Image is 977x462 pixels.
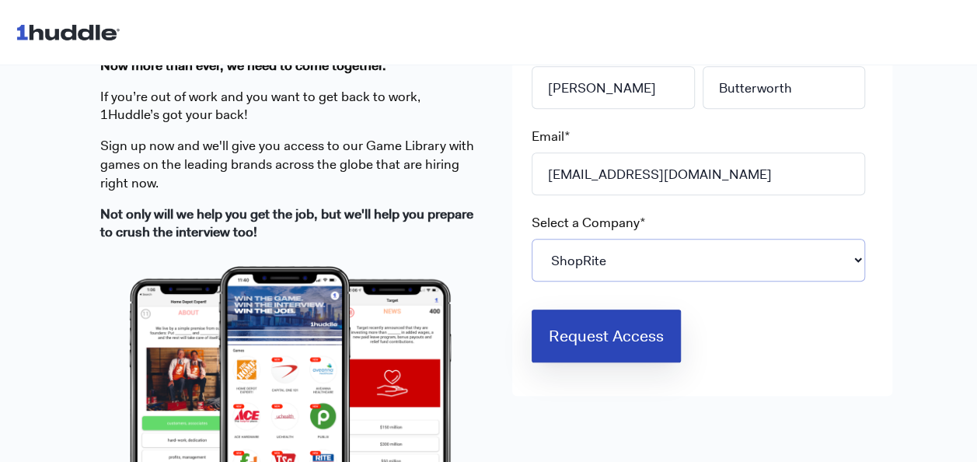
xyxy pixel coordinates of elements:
[532,310,681,362] input: Request Access
[100,205,473,241] strong: Not only will we help you get the job, but we'll help you prepare to crush the interview too!
[16,17,127,47] img: 1huddle
[100,57,386,74] strong: Now more than ever, we need to come together.
[100,137,474,191] span: ign up now and we'll give you access to our Game Library with games on the leading brands across ...
[532,214,640,231] span: Select a Company
[100,137,480,192] p: S
[532,128,564,145] span: Email
[100,88,420,124] span: If you’re out of work and you want to get back to work, 1Huddle’s got your back!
